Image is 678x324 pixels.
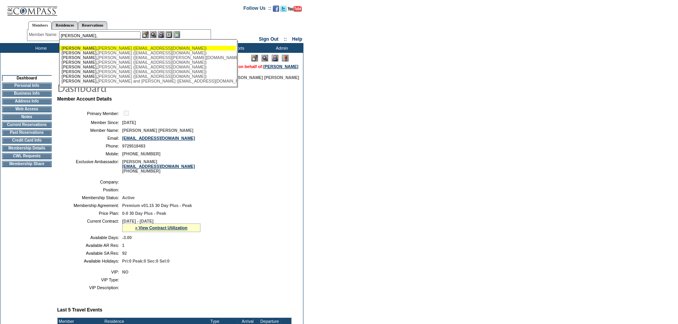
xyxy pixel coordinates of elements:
span: [PERSON_NAME], [61,60,97,65]
td: Primary Member: [60,110,119,117]
span: [PERSON_NAME] [PERSON_NAME] [228,75,299,80]
b: Last 5 Travel Events [57,307,102,313]
span: Pri:0 Peak:0 Sec:0 Sel:0 [122,259,169,263]
img: View [150,31,157,38]
span: 0-0 30 Day Plus - Peak [122,211,166,216]
a: Follow us on Twitter [280,8,287,13]
td: Mobile: [60,151,119,156]
span: :: [284,36,287,42]
span: [DATE] - [DATE] [122,219,153,223]
span: [PERSON_NAME], [61,55,97,60]
span: [PERSON_NAME] [PHONE_NUMBER] [122,159,195,173]
td: Current Reservations [2,122,52,128]
td: Email: [60,136,119,140]
span: [PERSON_NAME], [61,65,97,69]
div: [PERSON_NAME] and [PERSON_NAME] ([EMAIL_ADDRESS][DOMAIN_NAME]) [61,79,234,83]
td: Past Reservations [2,130,52,136]
span: [PERSON_NAME], [61,50,97,55]
span: Active [122,195,135,200]
img: pgTtlDashboard.gif [57,80,213,95]
div: [PERSON_NAME] ([EMAIL_ADDRESS][DOMAIN_NAME]) [61,65,234,69]
img: Impersonate [158,31,164,38]
a: Members [28,21,52,30]
a: [PERSON_NAME] [263,64,298,69]
div: [PERSON_NAME] ([EMAIL_ADDRESS][DOMAIN_NAME]) [61,50,234,55]
img: Become our fan on Facebook [273,5,279,12]
div: Member Name: [29,31,59,38]
img: Edit Mode [251,55,258,61]
img: b_calculator.gif [173,31,180,38]
span: [DATE] [122,120,136,125]
td: Member Name: [60,128,119,133]
img: Reservations [166,31,172,38]
td: Available SA Res: [60,251,119,256]
a: » View Contract Utilization [135,225,188,230]
b: Member Account Details [57,96,112,102]
td: Available AR Res: [60,243,119,248]
img: Impersonate [272,55,278,61]
td: Available Days: [60,235,119,240]
td: Membership Agreement: [60,203,119,208]
img: b_edit.gif [142,31,149,38]
span: [PERSON_NAME] [PERSON_NAME] [122,128,193,133]
span: 92 [122,251,127,256]
img: View Mode [261,55,268,61]
div: [PERSON_NAME] ([EMAIL_ADDRESS][DOMAIN_NAME]) [61,74,234,79]
span: [PERSON_NAME], [61,74,97,79]
td: Phone: [60,144,119,148]
span: -3.00 [122,235,132,240]
span: 1 [122,243,124,248]
span: Premium v01.15 30 Day Plus - Peak [122,203,192,208]
td: Membership Details [2,145,52,151]
span: [PHONE_NUMBER] [122,151,160,156]
img: Log Concern/Member Elevation [282,55,289,61]
span: [PERSON_NAME], [61,46,97,50]
td: Available Holidays: [60,259,119,263]
td: Admin [258,43,303,53]
td: Membership Status: [60,195,119,200]
td: Dashboard [2,75,52,81]
td: Personal Info [2,83,52,89]
td: Price Plan: [60,211,119,216]
span: [PERSON_NAME], [61,79,97,83]
a: Help [292,36,302,42]
span: 9729518483 [122,144,145,148]
span: [PERSON_NAME], [61,69,97,74]
div: [PERSON_NAME] ([EMAIL_ADDRESS][DOMAIN_NAME]) [61,46,234,50]
td: Member Since: [60,120,119,125]
td: Current Contract: [60,219,119,232]
a: [EMAIL_ADDRESS][DOMAIN_NAME] [122,136,195,140]
td: VIP Description: [60,285,119,290]
td: Home [18,43,63,53]
div: [PERSON_NAME] ([EMAIL_ADDRESS][DOMAIN_NAME]) [61,69,234,74]
a: [EMAIL_ADDRESS][DOMAIN_NAME] [122,164,195,169]
img: Subscribe to our YouTube Channel [288,6,302,12]
td: Business Info [2,90,52,97]
td: Membership Share [2,161,52,167]
span: You are acting on behalf of: [209,64,298,69]
td: Web Access [2,106,52,112]
div: [PERSON_NAME] ([EMAIL_ADDRESS][DOMAIN_NAME]) [61,60,234,65]
a: Become our fan on Facebook [273,8,279,13]
td: Position: [60,187,119,192]
td: VIP Type: [60,277,119,282]
td: VIP: [60,270,119,274]
td: Follow Us :: [243,5,271,14]
td: Notes [2,114,52,120]
td: Credit Card Info [2,137,52,144]
img: Follow us on Twitter [280,5,287,12]
td: Company: [60,180,119,184]
a: Sign Out [259,36,278,42]
a: Reservations [78,21,107,29]
td: CWL Requests [2,153,52,159]
span: NO [122,270,128,274]
td: Address Info [2,98,52,104]
div: [PERSON_NAME] ([EMAIL_ADDRESS][PERSON_NAME][DOMAIN_NAME]) [61,55,234,60]
a: Subscribe to our YouTube Channel [288,8,302,13]
a: Residences [52,21,78,29]
td: Exclusive Ambassador: [60,159,119,173]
